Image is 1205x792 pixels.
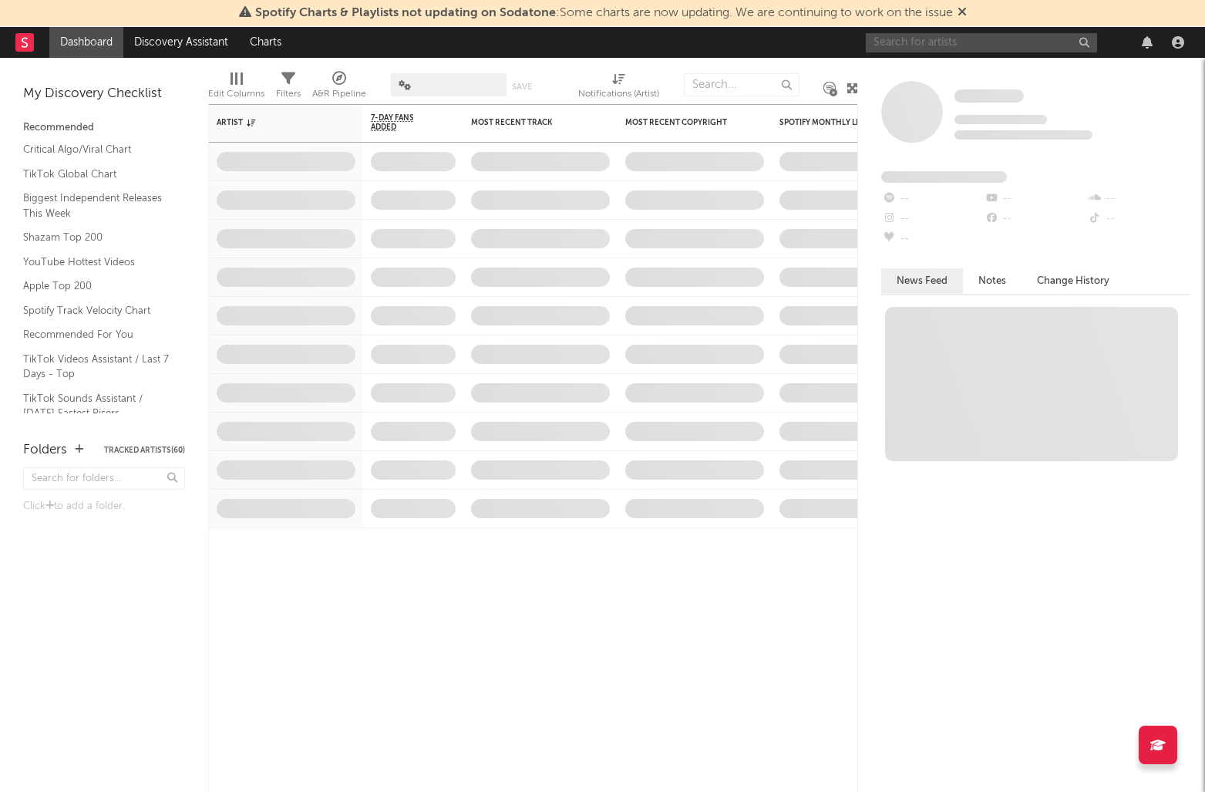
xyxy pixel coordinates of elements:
a: Shazam Top 200 [23,229,170,246]
div: A&R Pipeline [312,66,366,110]
div: Notifications (Artist) [578,66,659,110]
div: -- [984,189,1086,209]
input: Search... [684,73,799,96]
a: Dashboard [49,27,123,58]
a: TikTok Videos Assistant / Last 7 Days - Top [23,351,170,383]
div: Notifications (Artist) [578,85,659,103]
div: Filters [276,85,301,103]
button: Change History [1022,268,1125,294]
div: -- [881,209,984,229]
div: Spotify Monthly Listeners [779,118,895,127]
div: Filters [276,66,301,110]
a: Apple Top 200 [23,278,170,295]
div: -- [1087,209,1190,229]
span: 0 fans last week [954,130,1092,140]
div: Recommended [23,119,185,137]
button: Tracked Artists(60) [104,447,185,454]
a: TikTok Global Chart [23,166,170,183]
a: Recommended For You [23,326,170,343]
span: Fans Added by Platform [881,171,1007,183]
a: TikTok Sounds Assistant / [DATE] Fastest Risers [23,390,170,422]
div: Edit Columns [208,85,264,103]
div: Artist [217,118,332,127]
div: Edit Columns [208,66,264,110]
a: Biggest Independent Releases This Week [23,190,170,221]
span: Spotify Charts & Playlists not updating on Sodatone [255,7,556,19]
div: -- [984,209,1086,229]
span: : Some charts are now updating. We are continuing to work on the issue [255,7,953,19]
a: Critical Algo/Viral Chart [23,141,170,158]
div: -- [881,229,984,249]
button: Notes [963,268,1022,294]
span: Dismiss [958,7,967,19]
input: Search for artists [866,33,1097,52]
a: Discovery Assistant [123,27,239,58]
div: -- [1087,189,1190,209]
div: A&R Pipeline [312,85,366,103]
div: Most Recent Copyright [625,118,741,127]
div: Click to add a folder. [23,497,185,516]
button: News Feed [881,268,963,294]
a: Charts [239,27,292,58]
a: YouTube Hottest Videos [23,254,170,271]
span: 7-Day Fans Added [371,113,433,132]
div: My Discovery Checklist [23,85,185,103]
div: Folders [23,441,67,460]
div: -- [881,189,984,209]
span: Some Artist [954,89,1024,103]
button: Save [512,83,532,91]
input: Search for folders... [23,467,185,490]
span: Tracking Since: [DATE] [954,115,1047,124]
a: Some Artist [954,89,1024,104]
a: Spotify Track Velocity Chart [23,302,170,319]
div: Most Recent Track [471,118,587,127]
